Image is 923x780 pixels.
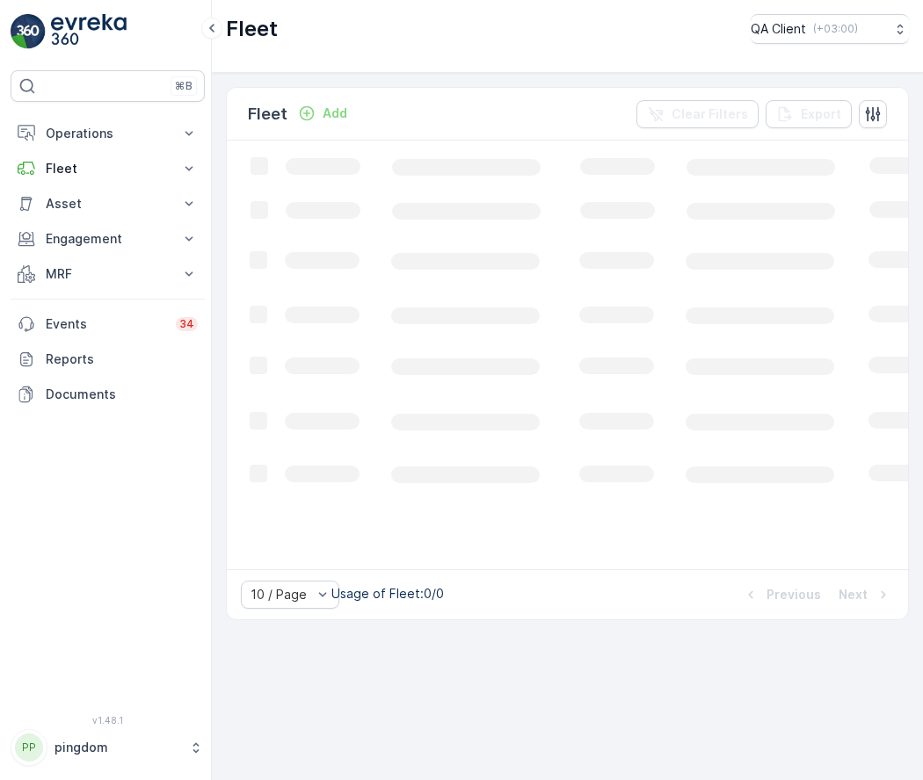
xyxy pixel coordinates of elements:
[11,116,205,151] button: Operations
[11,256,205,292] button: MRF
[46,386,198,403] p: Documents
[46,350,198,368] p: Reports
[11,221,205,256] button: Engagement
[11,342,205,377] a: Reports
[751,14,909,44] button: QA Client(+03:00)
[837,584,894,605] button: Next
[11,729,205,766] button: PPpingdom
[226,15,278,43] p: Fleet
[46,160,170,177] p: Fleet
[175,79,193,93] p: ⌘B
[813,22,858,36] p: ( +03:00 )
[11,377,205,412] a: Documents
[11,151,205,186] button: Fleet
[751,20,806,38] p: QA Client
[11,14,46,49] img: logo
[740,584,823,605] button: Previous
[248,102,287,126] p: Fleet
[11,186,205,221] button: Asset
[672,105,748,123] p: Clear Filters
[179,317,194,331] p: 34
[636,100,759,128] button: Clear Filters
[46,315,165,333] p: Events
[46,125,170,142] p: Operations
[801,105,841,123] p: Export
[766,100,852,128] button: Export
[839,586,868,603] p: Next
[291,103,354,124] button: Add
[11,307,205,342] a: Events34
[11,715,205,726] span: v 1.48.1
[46,195,170,213] p: Asset
[55,739,180,756] p: pingdom
[767,586,821,603] p: Previous
[51,14,127,49] img: logo_light-DOdMpM7g.png
[46,265,170,283] p: MRF
[323,105,347,122] p: Add
[331,585,444,603] p: Usage of Fleet : 0/0
[15,733,43,762] div: PP
[46,230,170,248] p: Engagement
